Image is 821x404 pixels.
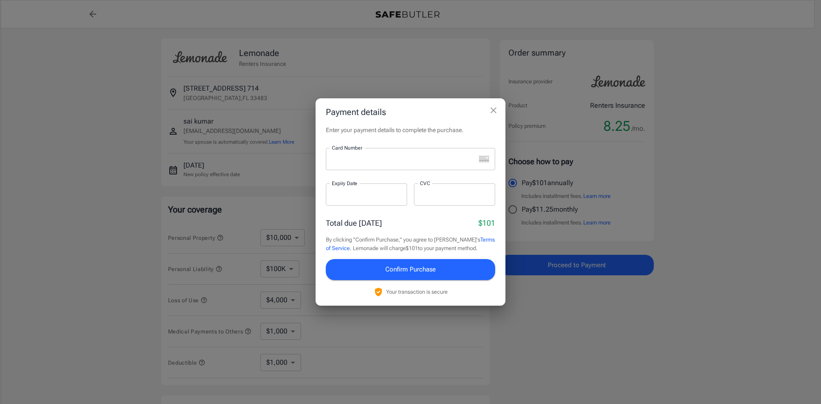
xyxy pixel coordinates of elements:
h2: Payment details [316,98,505,126]
label: CVC [420,180,430,187]
p: Total due [DATE] [326,217,382,229]
svg: unknown [479,156,489,162]
label: Expiry Date [332,180,357,187]
a: Terms of Service [326,236,495,251]
p: $101 [478,217,495,229]
span: Confirm Purchase [385,264,436,275]
button: close [485,102,502,119]
iframe: Secure expiration date input frame [332,191,401,199]
iframe: Secure CVC input frame [420,191,489,199]
button: Confirm Purchase [326,259,495,280]
p: Your transaction is secure [386,288,448,296]
label: Card Number [332,144,362,151]
iframe: Secure card number input frame [332,155,475,163]
p: By clicking "Confirm Purchase," you agree to [PERSON_NAME]'s . Lemonade will charge $101 to your ... [326,236,495,252]
p: Enter your payment details to complete the purchase. [326,126,495,134]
